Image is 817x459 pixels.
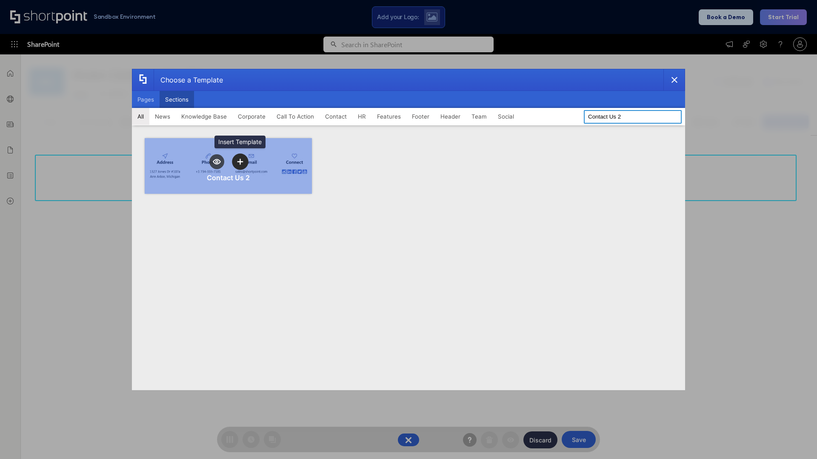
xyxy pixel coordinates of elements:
[320,108,352,125] button: Contact
[406,108,435,125] button: Footer
[160,91,194,108] button: Sections
[232,108,271,125] button: Corporate
[584,110,682,124] input: Search
[207,173,250,182] div: Contact Us 2
[271,108,320,125] button: Call To Action
[435,108,466,125] button: Header
[774,418,817,459] iframe: Chat Widget
[132,91,160,108] button: Pages
[149,108,176,125] button: News
[176,108,232,125] button: Knowledge Base
[132,69,685,390] div: template selector
[466,108,492,125] button: Team
[154,69,223,91] div: Choose a Template
[371,108,406,125] button: Features
[132,108,149,125] button: All
[492,108,520,125] button: Social
[352,108,371,125] button: HR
